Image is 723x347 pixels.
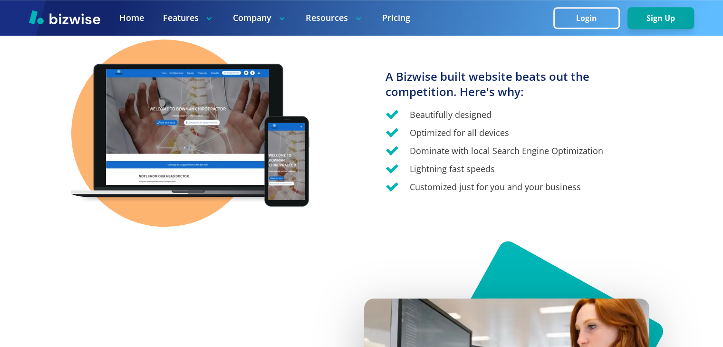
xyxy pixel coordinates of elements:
[410,107,492,122] p: Beautifully designed
[410,162,495,176] p: Lightning fast speeds
[29,10,100,24] img: Bizwise Logo
[553,14,627,23] a: Login
[386,128,398,137] img: Check Icon
[410,144,603,158] p: Dominate with local Search Engine Optimization
[382,12,410,24] a: Pricing
[163,12,214,24] p: Features
[386,164,398,173] img: Check Icon
[410,180,581,194] p: Customized just for you and your business
[386,182,398,192] img: Check Icon
[410,125,509,140] p: Optimized for all devices
[553,7,620,29] button: Login
[119,12,144,24] a: Home
[627,7,694,29] button: Sign Up
[386,146,398,155] img: Check Icon
[386,69,652,100] h3: A Bizwise built website beats out the competition. Here's why:
[233,12,287,24] p: Company
[627,14,694,23] a: Sign Up
[386,110,398,119] img: Check Icon
[306,12,363,24] p: Resources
